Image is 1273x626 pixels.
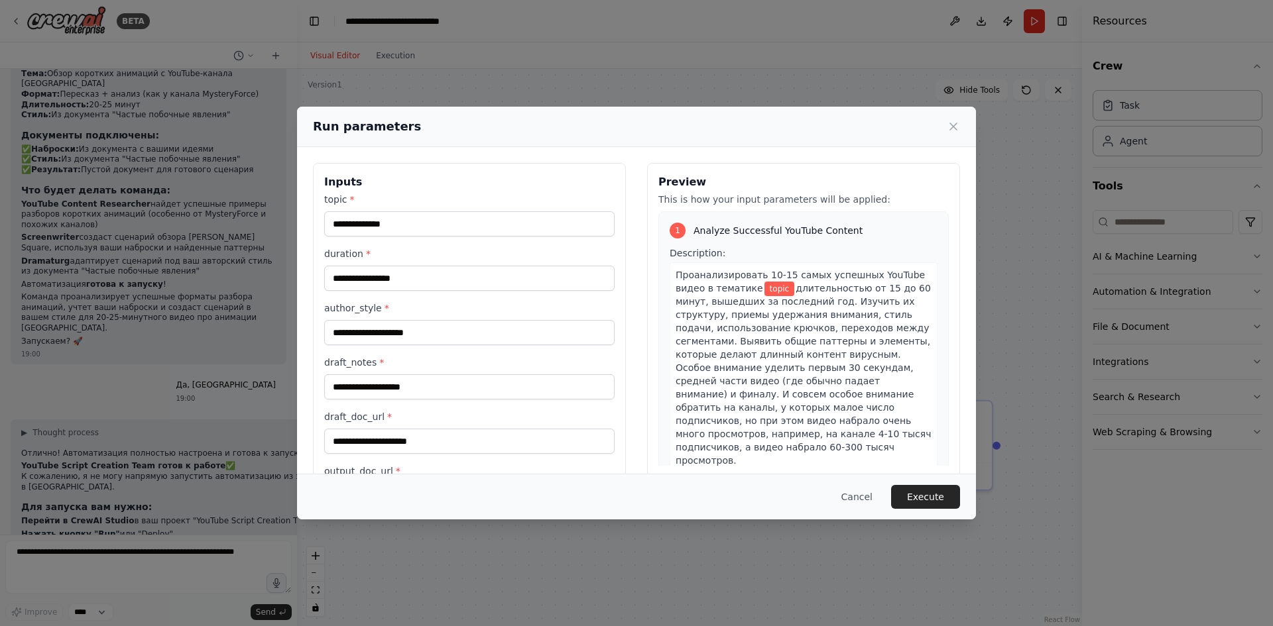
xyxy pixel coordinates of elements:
button: Execute [891,485,960,509]
div: 1 [670,223,686,238]
p: This is how your input parameters will be applied: [658,193,949,206]
span: Проанализировать 10-15 самых успешных YouTube видео в тематике [676,270,925,293]
h3: Inputs [324,174,615,190]
h3: Preview [658,174,949,190]
h2: Run parameters [313,117,421,136]
label: draft_notes [324,356,615,369]
span: Variable: topic [764,282,795,296]
span: длительностью от 15 до 60 минут, вышедших за последний год. Изучить их структуру, приемы удержани... [676,283,931,466]
label: output_doc_url [324,464,615,478]
label: draft_doc_url [324,410,615,423]
label: duration [324,247,615,260]
span: Description: [670,248,725,258]
label: author_style [324,301,615,315]
button: Cancel [831,485,883,509]
label: topic [324,193,615,206]
span: Analyze Successful YouTube Content [694,224,863,237]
